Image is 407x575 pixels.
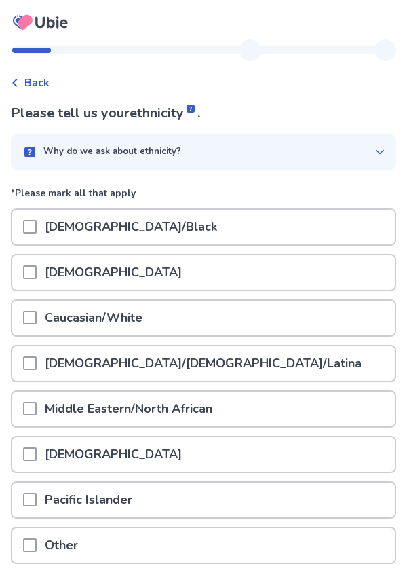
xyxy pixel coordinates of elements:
span: Back [24,75,50,91]
p: Other [37,528,86,563]
p: Pacific Islander [37,483,140,517]
span: ethnicity [130,104,197,122]
p: Caucasian/White [37,301,151,335]
p: [DEMOGRAPHIC_DATA] [37,255,190,290]
p: Middle Eastern/North African [37,392,220,426]
p: [DEMOGRAPHIC_DATA] [37,437,190,472]
p: Please tell us your . [11,103,396,124]
p: *Please mark all that apply [11,186,396,208]
p: Why do we ask about ethnicity? [43,145,181,159]
p: [DEMOGRAPHIC_DATA]/[DEMOGRAPHIC_DATA]/Latina [37,346,370,381]
p: [DEMOGRAPHIC_DATA]/Black [37,210,225,244]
